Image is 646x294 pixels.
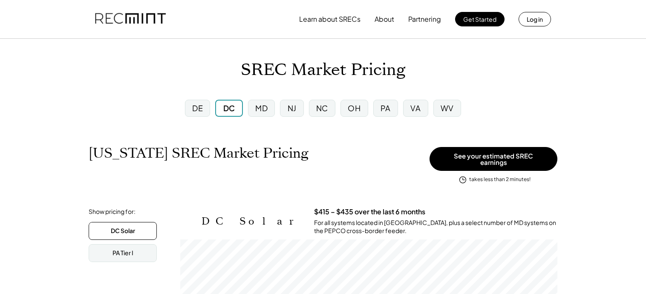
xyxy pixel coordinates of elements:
h1: [US_STATE] SREC Market Pricing [89,145,309,161]
h3: $415 – $435 over the last 6 months [314,208,425,216]
button: Log in [519,12,551,26]
button: Get Started [455,12,505,26]
div: Show pricing for: [89,208,136,216]
div: WV [441,103,454,113]
button: See your estimated SREC earnings [430,147,557,171]
div: NC [316,103,328,113]
div: NJ [288,103,297,113]
h2: DC Solar [202,215,301,228]
div: DC Solar [111,227,135,235]
button: Learn about SRECs [299,11,360,28]
button: About [375,11,394,28]
button: Partnering [408,11,441,28]
div: DE [192,103,203,113]
div: MD [255,103,268,113]
div: OH [348,103,360,113]
img: recmint-logotype%403x.png [95,5,166,34]
h1: SREC Market Pricing [241,60,405,80]
div: PA Tier I [112,249,133,257]
div: DC [223,103,235,113]
div: For all systems located in [GEOGRAPHIC_DATA], plus a select number of MD systems on the PEPCO cro... [314,219,557,235]
div: PA [381,103,391,113]
div: takes less than 2 minutes! [469,176,531,183]
div: VA [410,103,421,113]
